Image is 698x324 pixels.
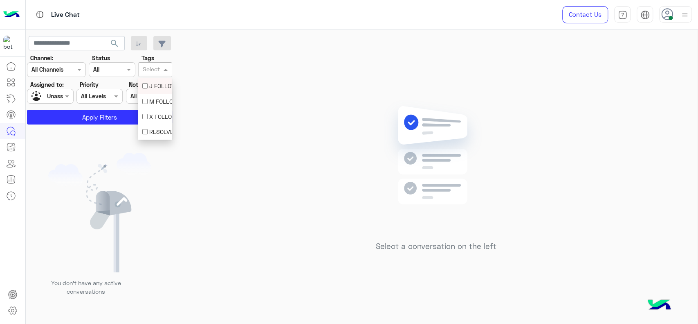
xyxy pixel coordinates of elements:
label: Tags [141,54,154,62]
img: empty users [48,153,151,272]
div: J FOLLOW UP [142,82,168,90]
p: Live Chat [51,9,80,20]
img: tab [35,9,45,20]
p: You don’t have any active conversations [45,279,127,296]
label: Assigned to: [30,80,64,89]
ng-dropdown-panel: Options list [138,78,172,140]
a: tab [614,6,631,23]
label: Note mentions [129,80,168,89]
div: X FOLLOW UP [142,112,168,121]
div: RESOLVED [142,127,168,136]
div: M FOLLOW UP [142,97,168,106]
img: Logo [3,6,20,23]
a: Contact Us [562,6,608,23]
label: Priority [80,80,99,89]
img: tab [618,10,627,20]
span: search [110,39,119,48]
img: tab [640,10,650,20]
label: Status [92,54,110,62]
button: search [105,36,125,54]
img: profile [680,10,690,20]
label: Channel: [30,54,53,62]
img: no messages [377,100,495,236]
div: Select [141,65,160,75]
img: hulul-logo.png [645,291,673,320]
img: 317874714732967 [3,36,18,50]
h5: Select a conversation on the left [376,242,496,251]
button: Apply Filters [27,110,172,125]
